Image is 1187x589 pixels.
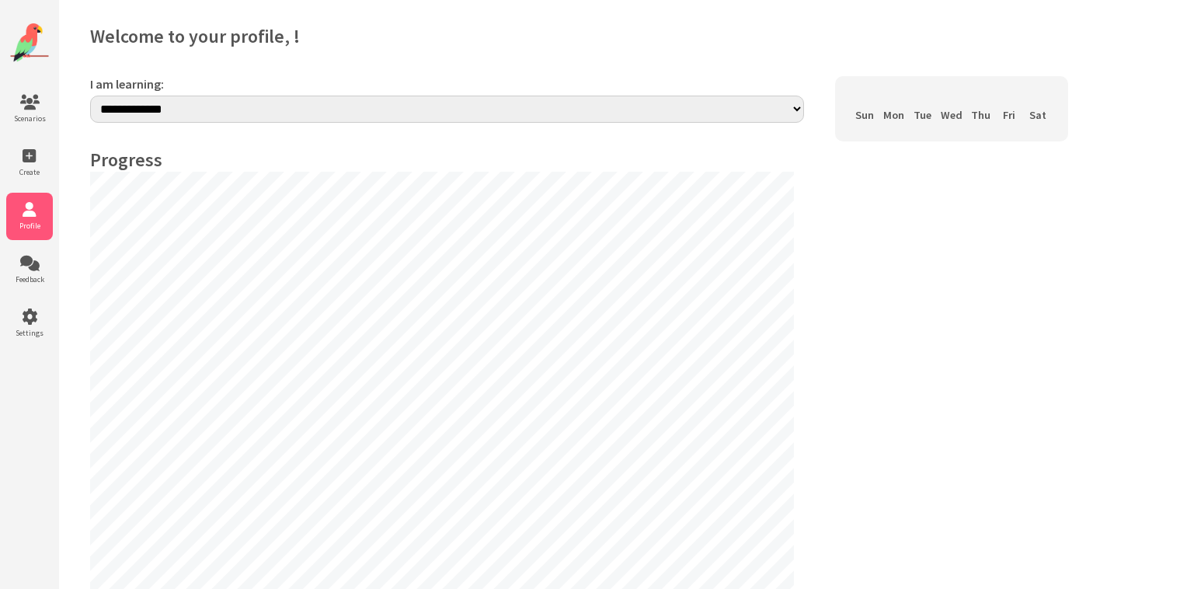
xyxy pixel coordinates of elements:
span: Profile [6,221,53,231]
th: Fri [995,104,1024,126]
th: Wed [937,104,966,126]
th: Thu [966,104,995,126]
th: Tue [908,104,937,126]
span: Settings [6,328,53,338]
span: Feedback [6,274,53,284]
th: Sat [1024,104,1053,126]
span: Create [6,167,53,177]
h2: Welcome to your profile, ! [90,24,1155,48]
span: Scenarios [6,113,53,124]
h4: Progress [90,148,804,172]
img: Website Logo [10,23,49,62]
th: Mon [879,104,908,126]
label: I am learning: [90,76,804,92]
th: Sun [851,104,879,126]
